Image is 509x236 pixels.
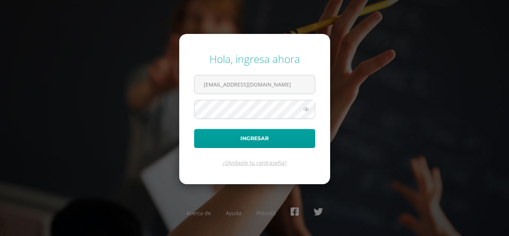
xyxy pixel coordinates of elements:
[195,75,315,94] input: Correo electrónico o usuario
[194,129,315,148] button: Ingresar
[186,210,211,217] a: Acerca de
[222,159,287,166] a: ¿Olvidaste tu contraseña?
[226,210,241,217] a: Ayuda
[194,52,315,66] div: Hola, ingresa ahora
[256,210,276,217] a: Presskit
